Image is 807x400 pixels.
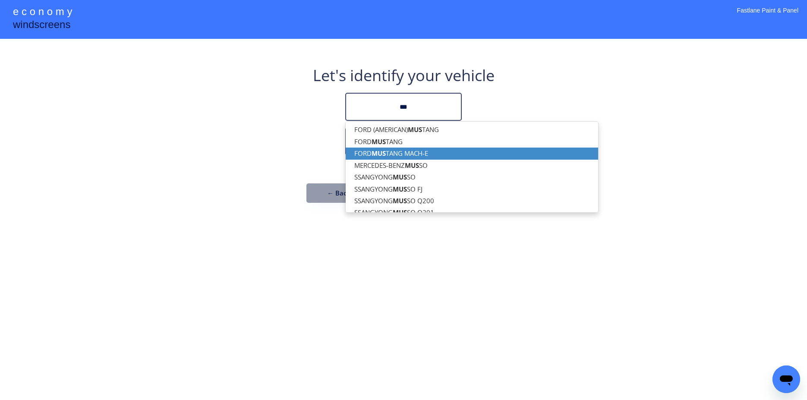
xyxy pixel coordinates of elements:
[408,125,422,134] strong: MUS
[372,137,386,146] strong: MUS
[393,208,407,217] strong: MUS
[772,365,800,393] iframe: Button to launch messaging window, conversation in progress
[13,17,70,34] div: windscreens
[346,160,598,171] p: MERCEDES-BENZ SO
[346,183,598,195] p: SSANGYONG SO FJ
[393,173,407,181] strong: MUS
[346,148,598,159] p: FORD TANG MACH-E
[346,195,598,207] p: SSANGYONG SO Q200
[737,6,798,26] div: Fastlane Paint & Panel
[346,136,598,148] p: FORD TANG
[13,4,72,21] div: e c o n o m y
[405,161,419,170] strong: MUS
[393,196,407,205] strong: MUS
[306,183,371,203] button: ← Back
[313,65,495,86] div: Let's identify your vehicle
[393,185,407,193] strong: MUS
[346,207,598,218] p: SSANGYONG SO Q201
[372,149,386,157] strong: MUS
[346,171,598,183] p: SSANGYONG SO
[346,124,598,135] p: FORD (AMERICAN) TANG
